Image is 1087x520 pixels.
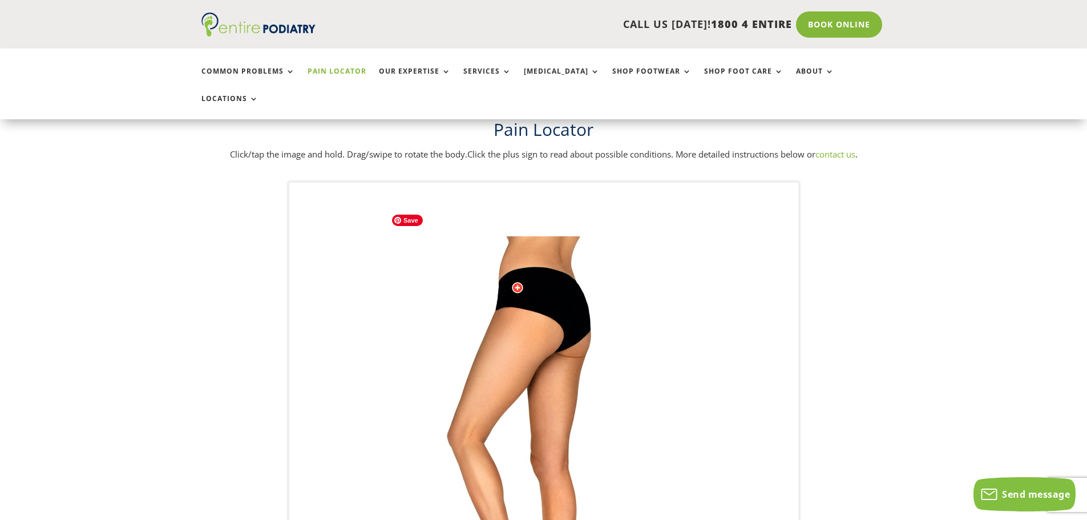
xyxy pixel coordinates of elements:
[379,67,451,92] a: Our Expertise
[201,67,295,92] a: Common Problems
[201,95,258,119] a: Locations
[467,148,858,160] span: Click the plus sign to read about possible conditions. More detailed instructions below or .
[796,11,882,38] a: Book Online
[524,67,600,92] a: [MEDICAL_DATA]
[308,67,366,92] a: Pain Locator
[1002,488,1070,501] span: Send message
[463,67,511,92] a: Services
[815,148,855,160] a: contact us
[973,477,1076,511] button: Send message
[230,148,467,160] span: Click/tap the image and hold. Drag/swipe to rotate the body.
[201,13,316,37] img: logo (1)
[392,215,423,226] span: Save
[612,67,692,92] a: Shop Footwear
[359,17,792,32] p: CALL US [DATE]!
[796,67,834,92] a: About
[201,118,886,147] h1: Pain Locator
[711,17,792,31] span: 1800 4 ENTIRE
[704,67,783,92] a: Shop Foot Care
[201,27,316,39] a: Entire Podiatry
